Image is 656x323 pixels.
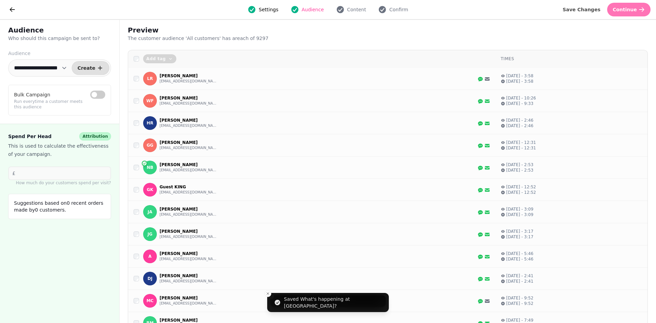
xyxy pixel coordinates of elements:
[506,318,534,323] p: [DATE] - 7:49
[389,6,408,13] span: Confirm
[147,121,153,125] span: hr
[14,200,105,213] p: Suggestions based on 0 recent orders made by 0 customers.
[506,184,536,190] p: [DATE] - 12:52
[79,132,111,140] div: Attribution
[8,142,111,158] p: This is used to calculate the effectiveness of your campaign.
[160,251,218,256] p: [PERSON_NAME]
[148,276,152,281] span: dj
[8,50,111,57] label: Audience
[8,180,111,186] p: How much do your customers spend per visit?
[506,118,534,123] p: [DATE] - 2:46
[147,298,154,303] span: MC
[160,101,218,106] button: [EMAIL_ADDRESS][DOMAIN_NAME]
[14,91,50,99] label: Bulk Campaign
[284,296,386,309] div: Saved What's happening at [GEOGRAPHIC_DATA]?
[146,98,153,103] span: WF
[160,184,218,190] p: Guest KING
[72,61,109,75] button: Create
[146,57,166,61] span: Add tag
[160,318,218,323] p: [PERSON_NAME]
[501,56,642,62] div: Times
[160,279,218,284] button: [EMAIL_ADDRESS][DOMAIN_NAME]
[160,162,218,167] p: [PERSON_NAME]
[147,143,153,148] span: GG
[302,6,324,13] span: Audience
[78,66,95,70] span: Create
[160,167,218,173] button: [EMAIL_ADDRESS][DOMAIN_NAME]
[128,35,303,42] p: The customer audience ' All customers ' has a reach of 9297
[607,3,651,16] button: Continue
[160,206,218,212] p: [PERSON_NAME]
[506,212,534,217] p: [DATE] - 3:09
[506,273,534,279] p: [DATE] - 2:41
[160,95,218,101] p: [PERSON_NAME]
[506,256,534,262] p: [DATE] - 5:46
[143,54,176,63] button: Add tag
[160,256,218,262] button: [EMAIL_ADDRESS][DOMAIN_NAME]
[14,99,105,110] p: Run everytime a customer meets this audience
[506,190,536,195] p: [DATE] - 12:52
[506,206,534,212] p: [DATE] - 3:09
[160,190,218,195] button: [EMAIL_ADDRESS][DOMAIN_NAME]
[506,295,534,301] p: [DATE] - 9:52
[506,251,534,256] p: [DATE] - 5:46
[160,301,218,306] button: [EMAIL_ADDRESS][DOMAIN_NAME]
[160,145,218,151] button: [EMAIL_ADDRESS][DOMAIN_NAME]
[160,73,218,79] p: [PERSON_NAME]
[8,35,111,42] p: Who should this campaign be sent to?
[347,6,366,13] span: Content
[506,95,536,101] p: [DATE] - 10:26
[160,118,218,123] p: [PERSON_NAME]
[148,232,152,237] span: JG
[506,301,534,306] p: [DATE] - 9:52
[5,3,19,16] button: go back
[506,167,534,173] p: [DATE] - 2:53
[8,132,52,140] span: Spend Per Head
[160,79,218,84] button: [EMAIL_ADDRESS][DOMAIN_NAME]
[160,140,218,145] p: [PERSON_NAME]
[160,234,218,240] button: [EMAIL_ADDRESS][DOMAIN_NAME]
[506,234,534,240] p: [DATE] - 3:17
[506,101,534,106] p: [DATE] - 9:33
[506,79,534,84] p: [DATE] - 3:58
[506,145,536,151] p: [DATE] - 12:31
[264,290,271,297] button: Close toast
[147,165,153,170] span: nb
[160,123,218,129] button: [EMAIL_ADDRESS][DOMAIN_NAME]
[259,6,278,13] span: Settings
[563,7,601,12] span: Save Changes
[506,123,534,129] p: [DATE] - 2:46
[8,25,111,35] h2: Audience
[557,3,606,16] button: Save Changes
[160,273,218,279] p: [PERSON_NAME]
[147,76,153,81] span: lr
[506,73,534,79] p: [DATE] - 3:58
[506,140,536,145] p: [DATE] - 12:31
[148,254,151,259] span: A
[506,279,534,284] p: [DATE] - 2:41
[506,162,534,167] p: [DATE] - 2:53
[506,229,534,234] p: [DATE] - 3:17
[128,25,259,35] h2: Preview
[160,229,218,234] p: [PERSON_NAME]
[160,212,218,217] button: [EMAIL_ADDRESS][DOMAIN_NAME]
[613,7,637,12] span: Continue
[148,210,152,214] span: ja
[147,187,153,192] span: GK
[160,295,218,301] p: [PERSON_NAME]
